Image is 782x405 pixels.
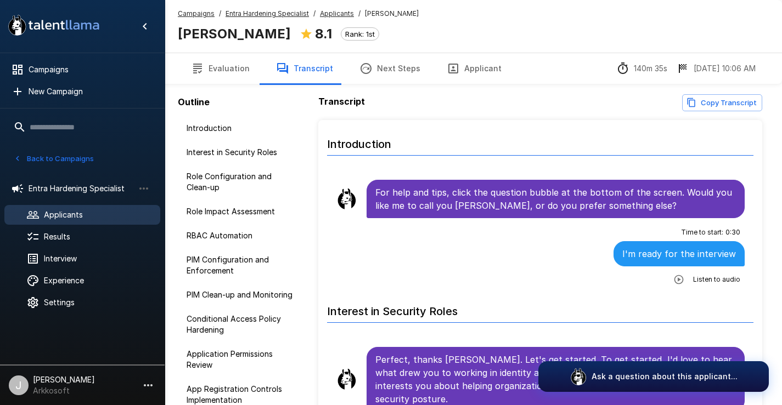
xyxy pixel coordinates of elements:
[187,123,296,134] span: Introduction
[725,227,740,238] span: 0 : 30
[226,9,309,18] u: Entra Hardening Specialist
[681,227,723,238] span: Time to start :
[327,294,753,323] h6: Interest in Security Roles
[315,26,332,42] b: 8.1
[178,285,305,305] div: PIM Clean-up and Monitoring
[320,9,354,18] u: Applicants
[178,142,305,162] div: Interest in Security Roles
[434,53,515,84] button: Applicant
[676,62,756,75] div: The date and time when the interview was completed
[336,368,358,390] img: llama_clean.png
[341,30,379,38] span: Rank: 1st
[263,53,346,84] button: Transcript
[682,94,762,111] button: Copy transcript
[336,188,358,210] img: llama_clean.png
[318,96,365,107] b: Transcript
[365,8,419,19] span: [PERSON_NAME]
[178,9,215,18] u: Campaigns
[178,226,305,246] div: RBAC Automation
[187,147,296,158] span: Interest in Security Roles
[616,62,667,75] div: The time between starting and completing the interview
[187,206,296,217] span: Role Impact Assessment
[178,118,305,138] div: Introduction
[178,309,305,340] div: Conditional Access Policy Hardening
[187,313,296,335] span: Conditional Access Policy Hardening
[375,186,736,212] p: For help and tips, click the question bubble at the bottom of the screen. Would you like me to ca...
[346,53,434,84] button: Next Steps
[178,26,291,42] b: [PERSON_NAME]
[187,230,296,241] span: RBAC Automation
[358,8,361,19] span: /
[178,96,210,107] b: Outline
[187,349,296,370] span: Application Permissions Review
[178,202,305,221] div: Role Impact Assessment
[592,371,738,382] p: Ask a question about this applicant...
[178,167,305,197] div: Role Configuration and Clean-up
[187,171,296,193] span: Role Configuration and Clean-up
[327,127,753,156] h6: Introduction
[538,361,769,392] button: Ask a question about this applicant...
[178,250,305,281] div: PIM Configuration and Enforcement
[634,63,667,74] p: 140m 35s
[313,8,316,19] span: /
[622,247,736,260] p: I'm ready for the interview
[694,63,756,74] p: [DATE] 10:06 AM
[178,53,263,84] button: Evaluation
[570,368,587,385] img: logo_glasses@2x.png
[219,8,221,19] span: /
[187,254,296,276] span: PIM Configuration and Enforcement
[693,274,740,285] span: Listen to audio
[187,289,296,300] span: PIM Clean-up and Monitoring
[178,344,305,375] div: Application Permissions Review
